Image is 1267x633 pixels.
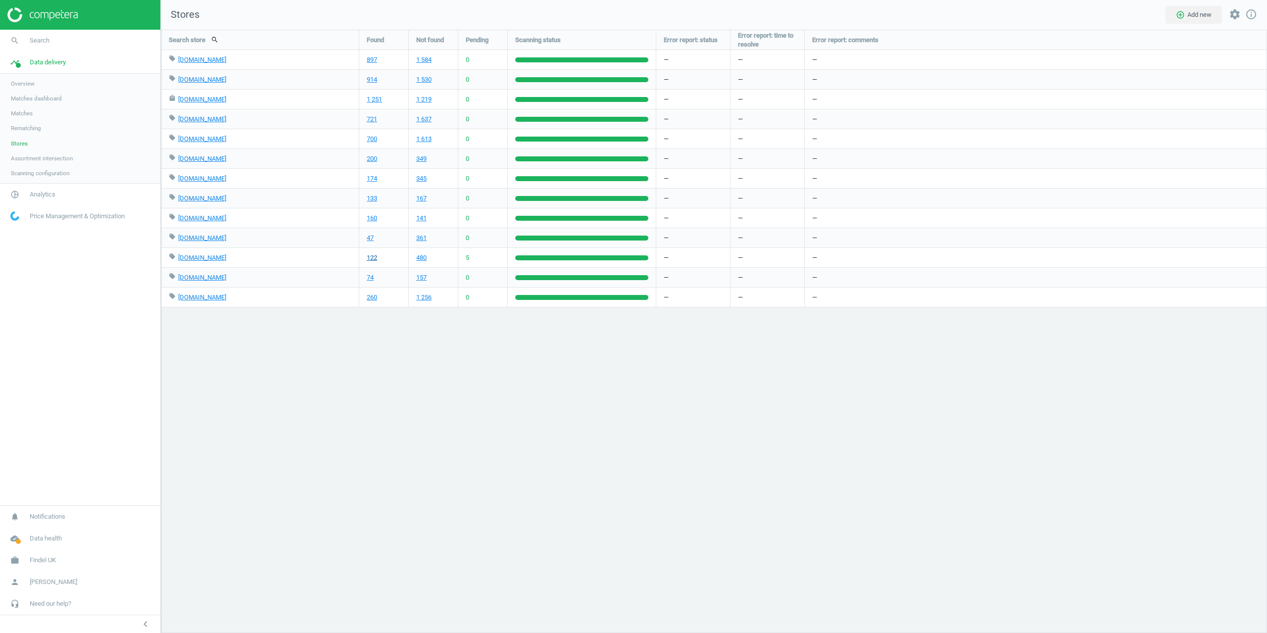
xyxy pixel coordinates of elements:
[178,254,226,261] a: [DOMAIN_NAME]
[656,90,730,109] div: —
[416,135,432,144] a: 1 613
[178,135,226,143] a: [DOMAIN_NAME]
[738,31,797,49] span: Error report: time to resolve
[11,124,41,132] span: Rematching
[738,253,743,262] span: —
[805,50,1267,69] div: —
[169,114,176,121] i: local_offer
[367,253,377,262] a: 122
[466,135,469,144] span: 0
[656,70,730,89] div: —
[805,288,1267,307] div: —
[5,529,24,548] i: cloud_done
[738,273,743,282] span: —
[416,154,427,163] a: 349
[169,273,176,280] i: local_offer
[1166,6,1222,24] button: add_circle_outlineAdd new
[416,55,432,64] a: 1 584
[178,56,226,63] a: [DOMAIN_NAME]
[805,248,1267,267] div: —
[805,109,1267,129] div: —
[466,115,469,124] span: 0
[466,253,469,262] span: 5
[656,169,730,188] div: —
[367,174,377,183] a: 174
[367,194,377,203] a: 133
[466,174,469,183] span: 0
[30,556,56,565] span: Findel UK
[30,512,65,521] span: Notifications
[169,174,176,181] i: local_offer
[367,135,377,144] a: 700
[805,70,1267,89] div: —
[367,293,377,302] a: 260
[416,174,427,183] a: 345
[805,189,1267,208] div: —
[367,214,377,223] a: 160
[11,140,28,147] span: Stores
[169,154,176,161] i: local_offer
[738,135,743,144] span: —
[656,189,730,208] div: —
[11,109,33,117] span: Matches
[1224,4,1245,25] button: settings
[1176,10,1185,19] i: add_circle_outline
[738,234,743,243] span: —
[161,8,199,22] span: Stores
[805,149,1267,168] div: —
[30,190,55,199] span: Analytics
[656,50,730,69] div: —
[178,274,226,281] a: [DOMAIN_NAME]
[367,95,382,104] a: 1 251
[169,233,176,240] i: local_offer
[656,149,730,168] div: —
[738,115,743,124] span: —
[738,174,743,183] span: —
[738,154,743,163] span: —
[466,194,469,203] span: 0
[169,194,176,200] i: local_offer
[738,194,743,203] span: —
[416,95,432,104] a: 1 219
[178,115,226,123] a: [DOMAIN_NAME]
[1245,8,1257,20] i: info_outline
[178,195,226,202] a: [DOMAIN_NAME]
[30,578,77,586] span: [PERSON_NAME]
[11,95,62,102] span: Matches dashboard
[5,507,24,526] i: notifications
[466,95,469,104] span: 0
[416,234,427,243] a: 361
[178,76,226,83] a: [DOMAIN_NAME]
[466,293,469,302] span: 0
[805,228,1267,247] div: —
[11,80,35,88] span: Overview
[416,293,432,302] a: 1 256
[416,214,427,223] a: 141
[367,115,377,124] a: 721
[656,248,730,267] div: —
[738,55,743,64] span: —
[205,31,224,48] button: search
[738,293,743,302] span: —
[178,96,226,103] a: [DOMAIN_NAME]
[178,175,226,182] a: [DOMAIN_NAME]
[5,185,24,204] i: pie_chart_outlined
[466,234,469,243] span: 0
[1229,8,1241,20] i: settings
[1245,8,1257,21] a: info_outline
[805,268,1267,287] div: —
[656,288,730,307] div: —
[805,90,1267,109] div: —
[367,234,374,243] a: 47
[169,75,176,82] i: local_offer
[416,253,427,262] a: 480
[5,573,24,591] i: person
[656,109,730,129] div: —
[664,36,718,45] span: Error report: status
[178,155,226,162] a: [DOMAIN_NAME]
[169,292,176,299] i: local_offer
[133,618,158,631] button: chevron_left
[416,273,427,282] a: 157
[169,213,176,220] i: local_offer
[416,115,432,124] a: 1 637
